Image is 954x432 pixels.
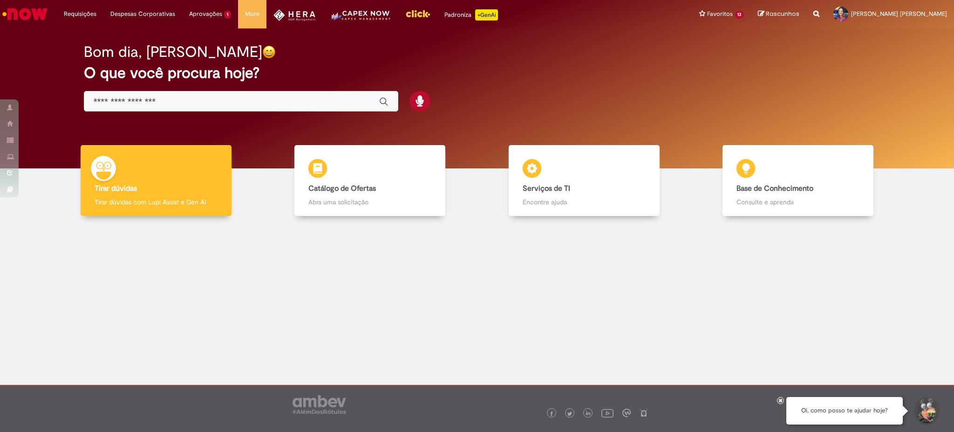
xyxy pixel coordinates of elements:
[736,184,813,193] b: Base de Conhecimento
[786,397,903,425] div: Oi, como posso te ajudar hoje?
[758,10,799,19] a: Rascunhos
[735,11,744,19] span: 13
[405,7,430,21] img: click_logo_yellow_360x200.png
[475,9,498,21] p: +GenAi
[622,409,631,417] img: logo_footer_workplace.png
[64,9,96,19] span: Requisições
[1,5,49,23] img: ServiceNow
[707,9,733,19] span: Favoritos
[262,45,276,59] img: happy-face.png
[736,197,859,207] p: Consulte e aprenda
[766,9,799,18] span: Rascunhos
[444,9,498,21] div: Padroniza
[691,145,906,216] a: Base de Conhecimento Consulte e aprenda
[263,145,477,216] a: Catálogo de Ofertas Abra uma solicitação
[224,11,231,19] span: 1
[308,197,431,207] p: Abra uma solicitação
[851,10,947,18] span: [PERSON_NAME] [PERSON_NAME]
[293,395,346,414] img: logo_footer_ambev_rotulo_gray.png
[549,411,554,416] img: logo_footer_facebook.png
[586,411,591,417] img: logo_footer_linkedin.png
[523,197,646,207] p: Encontre ajuda
[523,184,570,193] b: Serviços de TI
[308,184,376,193] b: Catálogo de Ofertas
[84,65,871,81] h2: O que você procura hoje?
[95,197,218,207] p: Tirar dúvidas com Lupi Assist e Gen Ai
[477,145,691,216] a: Serviços de TI Encontre ajuda
[640,409,648,417] img: logo_footer_naosei.png
[84,44,262,60] h2: Bom dia, [PERSON_NAME]
[567,411,572,416] img: logo_footer_twitter.png
[49,145,263,216] a: Tirar dúvidas Tirar dúvidas com Lupi Assist e Gen Ai
[95,184,137,193] b: Tirar dúvidas
[110,9,175,19] span: Despesas Corporativas
[245,9,259,19] span: More
[601,407,613,419] img: logo_footer_youtube.png
[329,9,391,28] img: CapexLogo5.png
[912,397,940,425] button: Iniciar Conversa de Suporte
[189,9,222,19] span: Aprovações
[273,9,316,21] img: HeraLogo.png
